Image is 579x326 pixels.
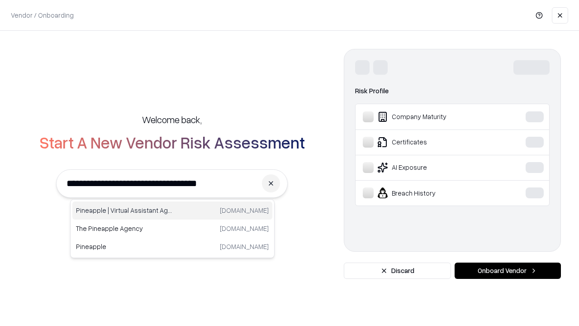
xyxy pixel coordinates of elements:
p: Vendor / Onboarding [11,10,74,20]
div: Suggestions [70,199,275,258]
p: Pineapple | Virtual Assistant Agency [76,206,172,215]
div: Breach History [363,187,498,198]
p: The Pineapple Agency [76,224,172,233]
button: Onboard Vendor [455,263,561,279]
div: Risk Profile [355,86,550,96]
p: [DOMAIN_NAME] [220,224,269,233]
p: Pineapple [76,242,172,251]
h2: Start A New Vendor Risk Assessment [39,133,305,151]
h5: Welcome back, [142,113,202,126]
p: [DOMAIN_NAME] [220,206,269,215]
div: Certificates [363,137,498,148]
div: Company Maturity [363,111,498,122]
div: AI Exposure [363,162,498,173]
p: [DOMAIN_NAME] [220,242,269,251]
button: Discard [344,263,451,279]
